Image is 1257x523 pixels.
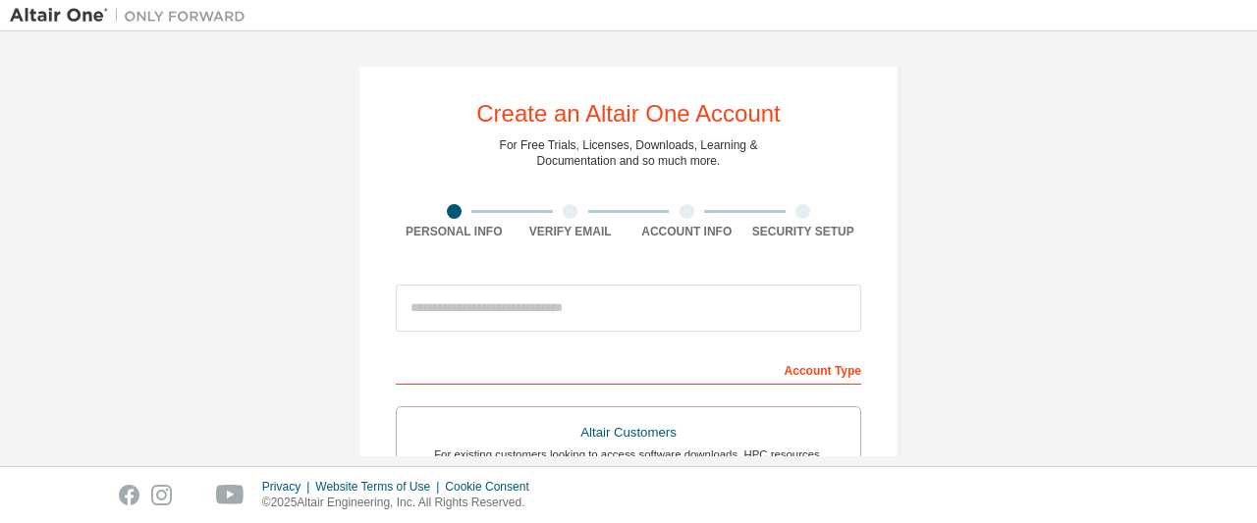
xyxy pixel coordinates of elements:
div: Privacy [262,479,315,495]
div: Personal Info [396,224,513,239]
div: Cookie Consent [445,479,540,495]
div: Account Info [628,224,745,239]
img: facebook.svg [119,485,139,505]
div: Altair Customers [409,419,848,446]
div: For existing customers looking to access software downloads, HPC resources, community, trainings ... [409,446,848,478]
div: Verify Email [513,224,629,239]
img: youtube.svg [216,485,245,505]
img: Altair One [10,6,255,26]
div: Account Type [396,353,861,385]
div: Website Terms of Use [315,479,445,495]
div: Create an Altair One Account [476,102,781,126]
img: instagram.svg [151,485,172,505]
div: Security Setup [745,224,862,239]
p: © 2025 Altair Engineering, Inc. All Rights Reserved. [262,495,541,511]
div: For Free Trials, Licenses, Downloads, Learning & Documentation and so much more. [500,137,758,169]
